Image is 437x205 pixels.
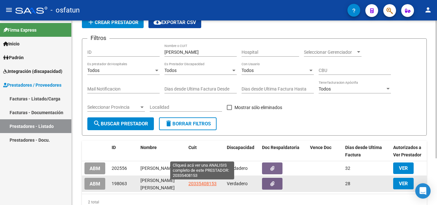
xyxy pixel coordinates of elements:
[186,141,224,162] datatable-header-cell: Cuit
[345,181,350,186] span: 28
[3,54,24,61] span: Padrón
[112,166,127,171] span: 202556
[415,183,431,199] div: Open Intercom Messenger
[3,82,61,89] span: Prestadores / Proveedores
[242,68,254,73] span: Todos
[93,120,101,127] mat-icon: search
[84,178,105,190] button: ABM
[87,105,139,110] span: Seleccionar Provincia
[399,165,408,171] span: VER
[393,145,421,157] span: Autorizados a Ver Prestador
[90,166,100,171] span: ABM
[227,181,248,186] span: Verdadero
[148,17,201,28] button: Exportar CSV
[87,34,109,43] h3: Filtros
[87,20,139,25] span: Crear Prestador
[138,141,186,162] datatable-header-cell: Nombre
[112,181,127,186] span: 198063
[112,145,116,150] span: ID
[140,177,183,190] div: [PERSON_NAME] [PERSON_NAME]
[345,145,382,157] span: Dias desde Ultima Factura
[87,18,95,26] mat-icon: add
[343,141,391,162] datatable-header-cell: Dias desde Ultima Factura
[424,6,432,14] mat-icon: person
[165,120,172,127] mat-icon: delete
[51,3,80,17] span: - osfatun
[227,145,254,150] span: Discapacidad
[165,121,211,127] span: Borrar Filtros
[3,27,36,34] span: Firma Express
[307,141,343,162] datatable-header-cell: Vence Doc
[87,117,154,130] button: Buscar Prestador
[3,40,20,47] span: Inicio
[5,6,13,14] mat-icon: menu
[3,68,62,75] span: Integración (discapacidad)
[93,121,148,127] span: Buscar Prestador
[319,86,331,91] span: Todos
[188,166,217,171] span: 27336570099
[84,162,105,174] button: ABM
[82,17,144,28] button: Crear Prestador
[310,145,331,150] span: Vence Doc
[154,18,161,26] mat-icon: cloud_download
[399,181,408,186] span: VER
[262,145,299,150] span: Doc Respaldatoria
[140,165,183,172] div: [PERSON_NAME]
[304,50,356,55] span: Seleccionar Gerenciador
[259,141,307,162] datatable-header-cell: Doc Respaldatoria
[164,68,177,73] span: Todos
[109,141,138,162] datatable-header-cell: ID
[159,117,217,130] button: Borrar Filtros
[227,166,248,171] span: Verdadero
[234,104,282,111] span: Mostrar sólo eliminados
[188,145,197,150] span: Cuit
[391,141,426,162] datatable-header-cell: Autorizados a Ver Prestador
[87,68,99,73] span: Todos
[393,162,414,174] button: VER
[140,145,157,150] span: Nombre
[90,181,100,187] span: ABM
[188,181,217,186] span: 20335408153
[154,20,196,25] span: Exportar CSV
[224,141,259,162] datatable-header-cell: Discapacidad
[345,166,350,171] span: 32
[393,178,414,189] button: VER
